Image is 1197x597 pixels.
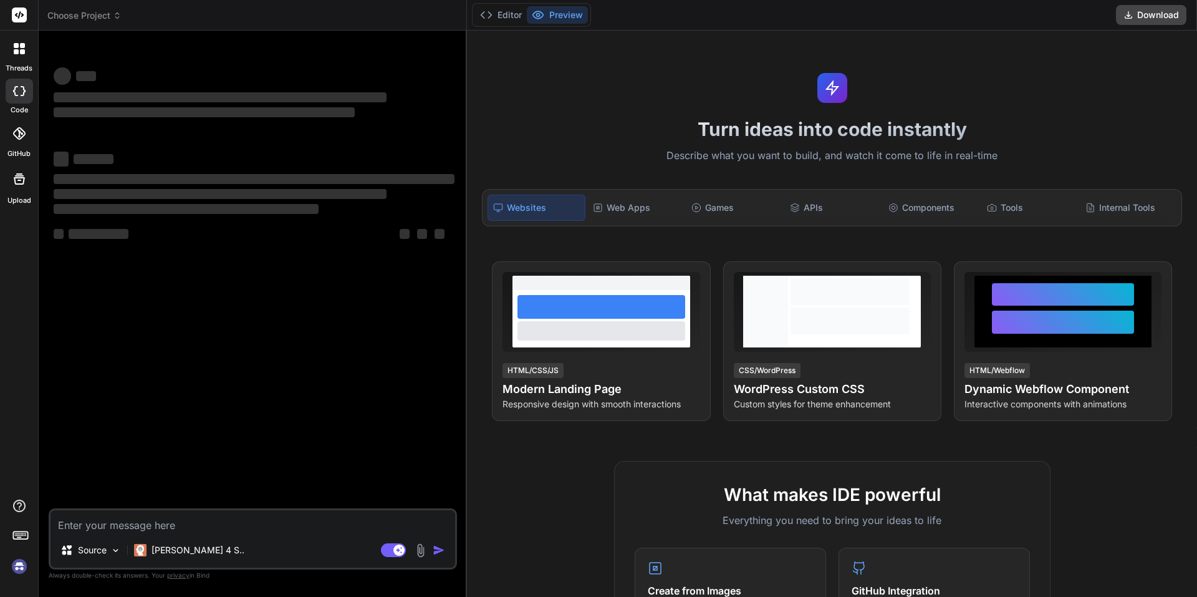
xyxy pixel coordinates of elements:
span: privacy [167,571,190,579]
span: ‌ [54,107,355,117]
span: ‌ [400,229,410,239]
button: Preview [527,6,588,24]
div: Components [883,195,979,221]
h1: Turn ideas into code instantly [474,118,1190,140]
button: Editor [475,6,527,24]
div: Web Apps [588,195,684,221]
span: ‌ [54,174,454,184]
img: Pick Models [110,545,121,556]
span: ‌ [417,229,427,239]
h4: Modern Landing Page [502,381,699,398]
img: icon [433,544,445,556]
h2: What makes IDE powerful [635,482,1030,508]
p: Responsive design with smooth interactions [502,398,699,410]
span: ‌ [76,71,96,81]
label: Upload [7,195,31,206]
img: attachment [413,543,428,558]
label: GitHub [7,148,31,159]
p: Custom styles for theme enhancement [734,398,931,410]
p: Describe what you want to build, and watch it come to life in real-time [474,148,1190,164]
p: Everything you need to bring your ideas to life [635,513,1030,528]
button: Download [1116,5,1186,25]
img: Claude 4 Sonnet [134,544,147,556]
span: ‌ [435,229,445,239]
span: ‌ [54,152,69,167]
p: Source [78,544,107,556]
span: ‌ [54,204,319,214]
div: HTML/CSS/JS [502,363,564,378]
div: HTML/Webflow [964,363,1030,378]
span: ‌ [54,67,71,85]
div: APIs [785,195,881,221]
span: ‌ [54,92,387,102]
img: signin [9,556,30,577]
h4: Dynamic Webflow Component [964,381,1161,398]
div: CSS/WordPress [734,363,800,378]
h4: WordPress Custom CSS [734,381,931,398]
div: Internal Tools [1080,195,1176,221]
span: ‌ [54,229,64,239]
span: ‌ [74,154,113,164]
span: Choose Project [47,9,122,22]
div: Tools [982,195,1078,221]
p: [PERSON_NAME] 4 S.. [151,544,244,556]
span: ‌ [54,189,387,199]
p: Interactive components with animations [964,398,1161,410]
label: threads [6,63,32,74]
label: code [11,105,28,115]
span: ‌ [69,229,128,239]
div: Games [686,195,782,221]
div: Websites [488,195,585,221]
p: Always double-check its answers. Your in Bind [49,570,457,581]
